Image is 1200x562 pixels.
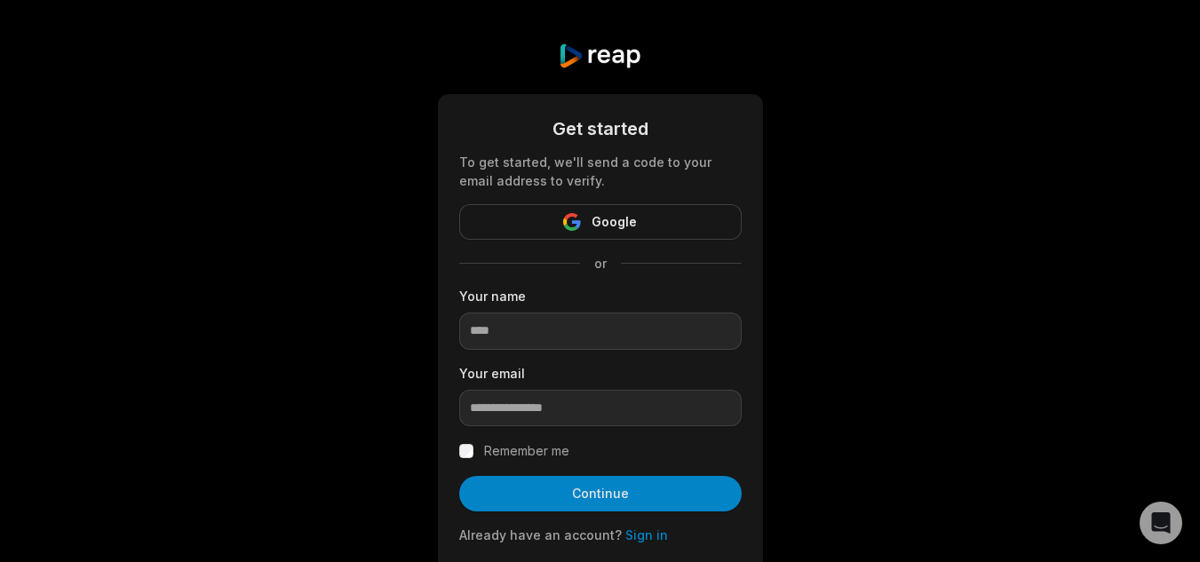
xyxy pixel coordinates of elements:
a: Sign in [625,527,668,542]
div: Open Intercom Messenger [1140,502,1182,544]
div: To get started, we'll send a code to your email address to verify. [459,153,742,190]
button: Google [459,204,742,240]
div: Get started [459,115,742,142]
button: Continue [459,476,742,511]
span: Google [592,211,637,233]
span: Already have an account? [459,527,622,542]
label: Remember me [484,440,569,462]
span: or [580,254,621,273]
img: reap [558,43,642,69]
label: Your name [459,287,742,305]
label: Your email [459,364,742,383]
